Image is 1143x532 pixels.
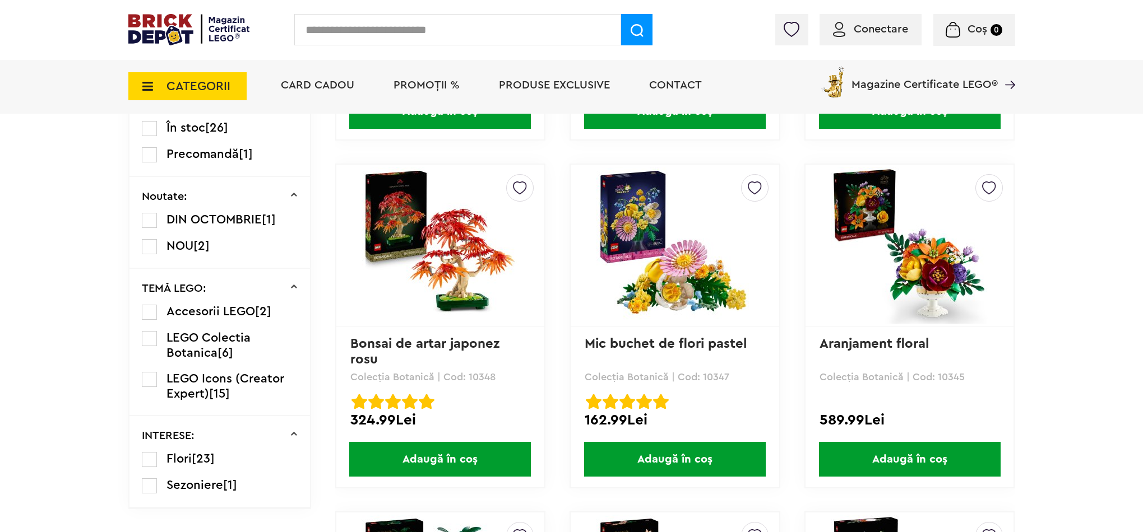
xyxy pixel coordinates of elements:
a: Produse exclusive [499,80,610,91]
img: Evaluare cu stele [636,394,652,409]
span: [15] [209,388,230,400]
a: Mic buchet de flori pastel [585,337,747,351]
div: 589.99Lei [820,413,999,427]
p: Colecția Botanică | Cod: 10347 [585,372,765,382]
a: Contact [649,80,702,91]
img: Evaluare cu stele [619,394,635,409]
img: Evaluare cu stele [385,394,401,409]
span: Sezoniere [166,479,223,491]
span: [1] [239,148,253,160]
span: Adaugă în coș [819,442,1001,477]
span: Accesorii LEGO [166,305,255,318]
span: Precomandă [166,148,239,160]
p: TEMĂ LEGO: [142,283,206,294]
img: Evaluare cu stele [368,394,384,409]
a: Aranjament floral [820,337,929,351]
img: Evaluare cu stele [653,394,669,409]
span: LEGO Icons (Creator Expert) [166,372,284,400]
span: Adaugă în coș [349,442,531,477]
span: [2] [255,305,271,318]
span: Coș [968,24,987,35]
img: Evaluare cu stele [586,394,601,409]
a: Adaugă în coș [806,442,1014,477]
span: Magazine Certificate LEGO® [852,64,998,90]
span: [23] [192,452,215,465]
p: Noutate: [142,191,187,202]
span: Conectare [854,24,908,35]
span: DIN OCTOMBRIE [166,213,262,226]
a: Adaugă în coș [336,442,544,477]
p: Colecția Botanică | Cod: 10348 [350,372,530,382]
span: Adaugă în coș [584,442,766,477]
span: [26] [205,122,228,134]
span: NOU [166,240,193,252]
a: Bonsai de artar japonez rosu [350,337,503,366]
img: Evaluare cu stele [402,394,418,409]
img: Bonsai de artar japonez rosu [362,167,519,324]
span: În stoc [166,122,205,134]
span: [2] [193,240,210,252]
img: Evaluare cu stele [419,394,434,409]
img: Evaluare cu stele [351,394,367,409]
img: Evaluare cu stele [603,394,618,409]
a: Card Cadou [281,80,354,91]
small: 0 [991,24,1002,36]
span: LEGO Colectia Botanica [166,332,251,359]
p: Colecția Botanică | Cod: 10345 [820,372,999,382]
span: [1] [262,213,276,226]
p: INTERESE: [142,430,195,441]
div: 324.99Lei [350,413,530,427]
a: Conectare [833,24,908,35]
a: PROMOȚII % [394,80,460,91]
span: [1] [223,479,237,491]
a: Adaugă în coș [571,442,779,477]
div: 162.99Lei [585,413,765,427]
img: Aranjament floral [831,167,988,324]
a: Magazine Certificate LEGO® [998,64,1015,76]
img: Mic buchet de flori pastel [596,167,753,324]
span: Flori [166,452,192,465]
span: CATEGORII [166,80,230,92]
span: [6] [218,347,233,359]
